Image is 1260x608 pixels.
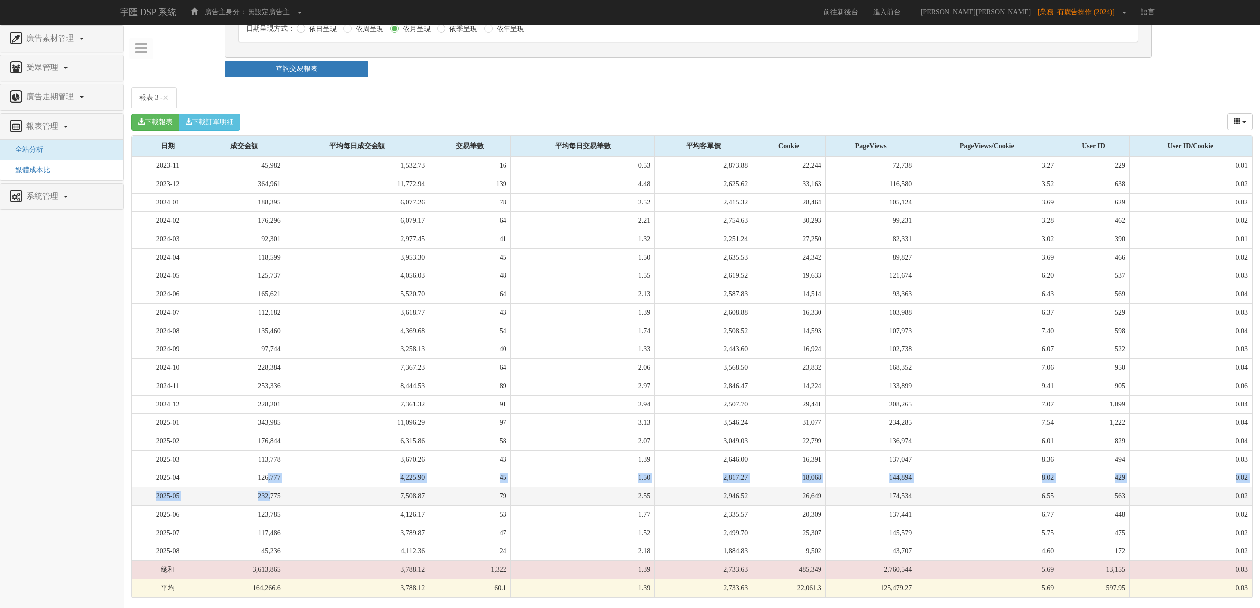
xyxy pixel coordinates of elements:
td: 112,182 [203,303,285,322]
td: 364,961 [203,175,285,193]
td: 228,201 [203,395,285,413]
div: 平均每日交易筆數 [511,136,655,156]
td: 165,621 [203,285,285,303]
td: 0.02 [1129,175,1252,193]
div: Cookie [752,136,825,156]
td: 47 [429,524,510,542]
td: 7,367.23 [285,358,429,377]
a: 查詢交易報表 [225,61,368,77]
td: 0.02 [1129,248,1252,267]
td: 1.39 [510,560,655,579]
a: 報表管理 [8,119,116,135]
td: 529 [1058,303,1130,322]
td: 93,363 [825,285,916,303]
td: 2024-07 [132,303,203,322]
td: 0.02 [1129,487,1252,505]
div: 平均每日成交金額 [285,136,429,156]
td: 4,225.90 [285,469,429,487]
td: 3.69 [916,193,1058,211]
td: 總和 [132,560,203,579]
td: 168,352 [825,358,916,377]
td: 2024-06 [132,285,203,303]
td: 3,049.03 [655,432,752,450]
td: 5.69 [916,560,1058,579]
td: 3.52 [916,175,1058,193]
div: User ID/Cookie [1130,136,1252,156]
td: 0.03 [1129,560,1252,579]
td: 137,441 [825,505,916,524]
span: 廣告走期管理 [24,92,79,101]
span: 媒體成本比 [8,166,50,174]
td: 2,754.63 [655,211,752,230]
td: 137,047 [825,450,916,469]
button: columns [1227,113,1253,130]
td: 174,534 [825,487,916,505]
td: 82,331 [825,230,916,248]
td: 0.53 [510,157,655,175]
td: 2,443.60 [655,340,752,358]
td: 0.03 [1129,450,1252,469]
td: 43,707 [825,542,916,560]
td: 9,502 [752,542,826,560]
td: 176,844 [203,432,285,450]
td: 97,744 [203,340,285,358]
td: 569 [1058,285,1130,303]
td: 6,077.26 [285,193,429,211]
td: 229 [1058,157,1130,175]
td: 144,894 [825,469,916,487]
td: 0.06 [1129,377,1252,395]
td: 79 [429,487,510,505]
button: 下載報表 [131,114,179,131]
td: 64 [429,211,510,230]
td: 7.07 [916,395,1058,413]
td: 7.40 [916,322,1058,340]
td: 64 [429,285,510,303]
div: 平均客單價 [655,136,752,156]
td: 6.37 [916,303,1058,322]
td: 1,222 [1058,413,1130,432]
td: 23,832 [752,358,826,377]
td: 2024-05 [132,267,203,285]
a: 全站分析 [8,146,43,153]
td: 16,391 [752,450,826,469]
td: 8,444.53 [285,377,429,395]
td: 18,068 [752,469,826,487]
td: 5,520.70 [285,285,429,303]
td: 2024-12 [132,395,203,413]
td: 1,884.83 [655,542,752,560]
span: 受眾管理 [24,63,63,71]
td: 45 [429,469,510,487]
td: 4,112.36 [285,542,429,560]
td: 9.41 [916,377,1058,395]
td: 2,587.83 [655,285,752,303]
td: 0.02 [1129,542,1252,560]
td: 16,330 [752,303,826,322]
label: 依年呈現 [494,24,524,34]
td: 6.01 [916,432,1058,450]
td: 2025-01 [132,413,203,432]
td: 2025-04 [132,469,203,487]
td: 494 [1058,450,1130,469]
td: 0.04 [1129,432,1252,450]
td: 2025-08 [132,542,203,560]
td: 2023-12 [132,175,203,193]
td: 2,846.47 [655,377,752,395]
td: 176,296 [203,211,285,230]
label: 依周呈現 [353,24,383,34]
td: 537 [1058,267,1130,285]
td: 2,507.70 [655,395,752,413]
td: 25,307 [752,524,826,542]
td: 60.1 [429,579,510,597]
td: 103,988 [825,303,916,322]
td: 2,946.52 [655,487,752,505]
td: 2,733.63 [655,560,752,579]
td: 2025-06 [132,505,203,524]
td: 2,625.62 [655,175,752,193]
td: 6,079.17 [285,211,429,230]
td: 29,441 [752,395,826,413]
td: 1.50 [510,248,655,267]
td: 1.32 [510,230,655,248]
td: 228,384 [203,358,285,377]
td: 6.07 [916,340,1058,358]
span: 廣告主身分： [205,8,247,16]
